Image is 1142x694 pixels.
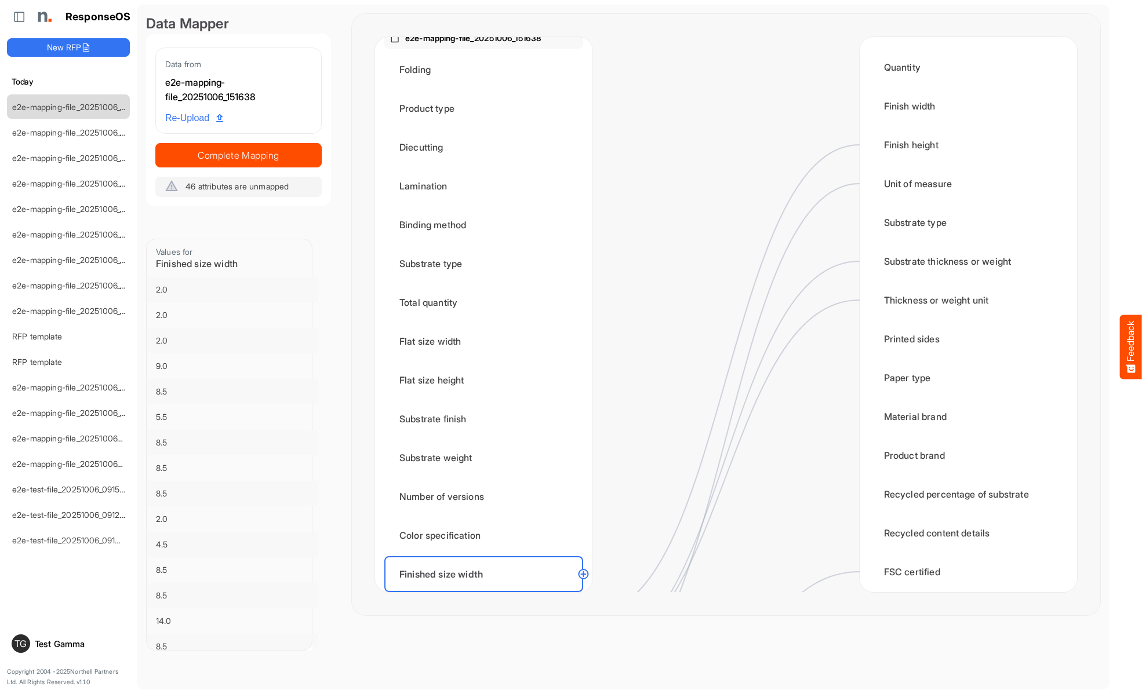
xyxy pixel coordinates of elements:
div: FSC certified [869,554,1068,590]
a: e2e-mapping-file_20251006_151233 [12,178,144,188]
div: Test Gamma [35,640,125,648]
span: Finished size width [156,258,238,269]
button: New RFP [7,38,130,57]
button: Complete Mapping [155,143,322,167]
a: RFP template [12,331,62,341]
a: e2e-mapping-file_20251006_120004 [12,408,148,418]
div: 8.5 [156,590,309,601]
span: Re-Upload [165,111,223,126]
a: e2e-mapping-file_20251006_145931 [12,229,145,239]
div: 4.5 [156,539,309,550]
div: Substrate type [869,204,1068,240]
div: 8.5 [156,462,309,474]
div: Diecutting [384,129,583,165]
p: e2e-mapping-file_20251006_151638 [405,32,541,44]
div: 8.5 [156,386,309,397]
span: 46 attributes are unmapped [186,181,289,191]
div: Finish width [869,88,1068,124]
div: 2.0 [156,335,309,346]
a: e2e-mapping-file_20251006_123619 [12,306,144,316]
div: Lamination [384,168,583,204]
div: Substrate weight [384,440,583,476]
div: Product type [384,90,583,126]
div: Printed sides [869,321,1068,357]
div: Total quantity [384,284,583,320]
h1: ResponseOS [66,11,131,23]
p: Copyright 2004 - 2025 Northell Partners Ltd. All Rights Reserved. v 1.1.0 [7,667,130,687]
div: Color specification [384,517,583,553]
a: e2e-test-file_20251006_091029 [12,535,130,545]
div: 2.0 [156,309,309,321]
a: e2e-test-file_20251006_091240 [12,510,130,520]
div: Flat size height [384,362,583,398]
div: 9.0 [156,360,309,372]
a: e2e-mapping-file_20251006_093732 [12,433,148,443]
div: Material brand [869,399,1068,434]
div: 2.0 [156,284,309,295]
div: Unit of measure [869,166,1068,202]
div: 14.0 [156,615,309,627]
div: Data from [165,57,312,71]
a: e2e-mapping-file_20251006_151326 [12,153,144,163]
span: Values for [156,247,193,257]
div: Substrate thickness or weight [869,243,1068,279]
div: e2e-mapping-file_20251006_151638 [165,75,312,105]
div: 2.0 [156,513,309,525]
div: Finished size width [384,556,583,592]
div: Binding method [384,207,583,243]
div: 8.5 [156,488,309,499]
div: Substrate type [384,246,583,282]
button: Feedback [1120,315,1142,379]
div: Recycled content details [869,515,1068,551]
div: Quantity [869,49,1068,85]
a: Re-Upload [161,107,228,129]
div: Product brand [869,437,1068,473]
div: Recycled percentage of substrate [869,476,1068,512]
a: e2e-mapping-file_20251006_151344 [12,127,146,137]
div: Finish height [869,127,1068,163]
a: e2e-mapping-file_20251006_151638 [12,102,144,112]
div: 8.5 [156,437,309,448]
a: RFP template [12,357,62,367]
div: Substrate finish [384,401,583,437]
h6: Today [7,75,130,88]
div: Paper type [869,360,1068,396]
a: e2e-mapping-file_20251006_151130 [12,204,143,214]
div: Thickness or weight unit [869,282,1068,318]
a: e2e-mapping-file_20251006_141450 [12,280,146,290]
img: Northell [32,5,55,28]
div: Folding [384,52,583,87]
a: e2e-mapping-file_20251006_091805 [12,459,148,469]
span: TG [14,639,27,648]
div: Number of versions [384,479,583,514]
div: 8.5 [156,564,309,576]
div: 5.5 [156,411,309,423]
div: Flat size width [384,323,583,359]
div: Data Mapper [146,14,331,34]
a: e2e-mapping-file_20251006_120332 [12,382,147,392]
span: Complete Mapping [156,147,321,163]
a: e2e-test-file_20251006_091555 [12,484,129,494]
div: 8.5 [156,641,309,652]
a: e2e-mapping-file_20251006_141532 [12,255,145,265]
